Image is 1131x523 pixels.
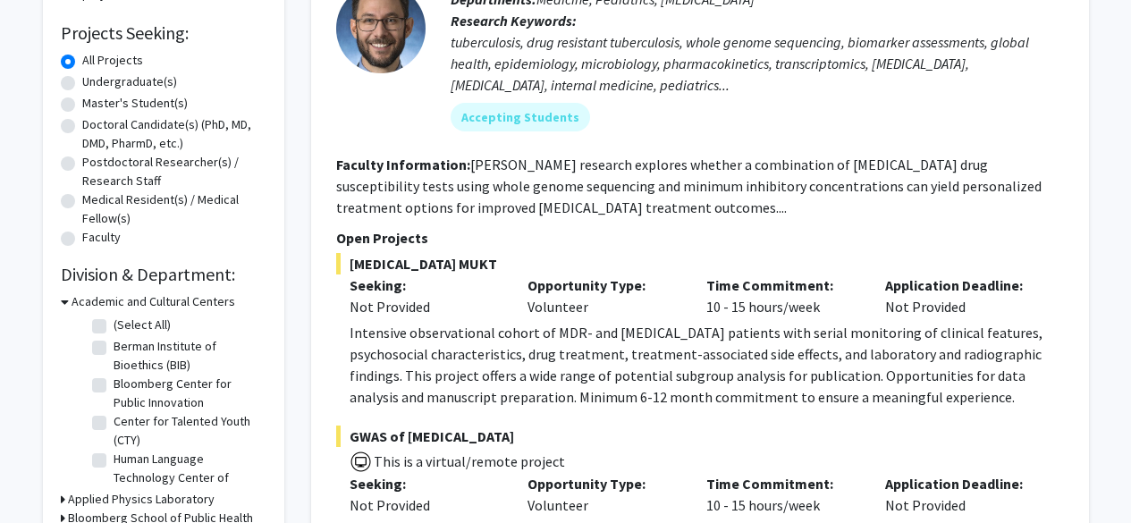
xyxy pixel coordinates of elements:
[114,337,262,375] label: Berman Institute of Bioethics (BIB)
[885,274,1037,296] p: Application Deadline:
[13,443,76,510] iframe: Chat
[114,450,262,506] label: Human Language Technology Center of Excellence (HLTCOE)
[706,473,858,494] p: Time Commitment:
[336,156,1042,216] fg-read-more: [PERSON_NAME] research explores whether a combination of [MEDICAL_DATA] drug susceptibility tests...
[82,72,177,91] label: Undergraduate(s)
[68,490,215,509] h3: Applied Physics Laboratory
[114,316,171,334] label: (Select All)
[528,473,679,494] p: Opportunity Type:
[872,274,1051,317] div: Not Provided
[706,274,858,296] p: Time Commitment:
[82,228,121,247] label: Faculty
[82,115,266,153] label: Doctoral Candidate(s) (PhD, MD, DMD, PharmD, etc.)
[82,94,188,113] label: Master's Student(s)
[114,375,262,412] label: Bloomberg Center for Public Innovation
[350,494,502,516] div: Not Provided
[693,473,872,516] div: 10 - 15 hours/week
[336,426,1064,447] span: GWAS of [MEDICAL_DATA]
[82,190,266,228] label: Medical Resident(s) / Medical Fellow(s)
[61,22,266,44] h2: Projects Seeking:
[872,473,1051,516] div: Not Provided
[350,473,502,494] p: Seeking:
[336,227,1064,249] p: Open Projects
[514,473,693,516] div: Volunteer
[350,322,1064,408] p: Intensive observational cohort of MDR- and [MEDICAL_DATA] patients with serial monitoring of clin...
[72,292,235,311] h3: Academic and Cultural Centers
[82,51,143,70] label: All Projects
[885,473,1037,494] p: Application Deadline:
[350,296,502,317] div: Not Provided
[372,452,565,470] span: This is a virtual/remote project
[514,274,693,317] div: Volunteer
[336,253,1064,274] span: [MEDICAL_DATA] MUKT
[350,274,502,296] p: Seeking:
[451,31,1064,96] div: tuberculosis, drug resistant tuberculosis, whole genome sequencing, biomarker assessments, global...
[114,412,262,450] label: Center for Talented Youth (CTY)
[336,156,470,173] b: Faculty Information:
[451,103,590,131] mat-chip: Accepting Students
[693,274,872,317] div: 10 - 15 hours/week
[82,153,266,190] label: Postdoctoral Researcher(s) / Research Staff
[61,264,266,285] h2: Division & Department:
[451,12,577,30] b: Research Keywords:
[528,274,679,296] p: Opportunity Type:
